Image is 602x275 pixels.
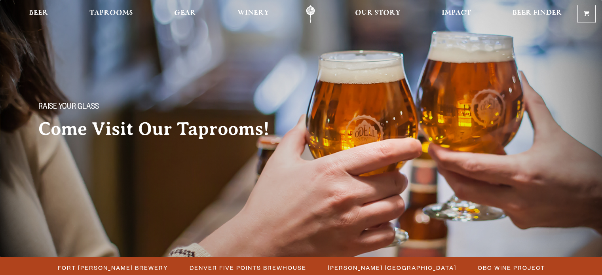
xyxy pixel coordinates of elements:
[507,5,567,23] a: Beer Finder
[29,10,48,16] span: Beer
[473,262,549,273] a: OBC Wine Project
[169,5,201,23] a: Gear
[89,10,133,16] span: Taprooms
[296,5,325,23] a: Odell Home
[53,262,172,273] a: Fort [PERSON_NAME] Brewery
[232,5,274,23] a: Winery
[190,262,306,273] span: Denver Five Points Brewhouse
[323,262,460,273] a: [PERSON_NAME] [GEOGRAPHIC_DATA]
[24,5,53,23] a: Beer
[437,5,476,23] a: Impact
[478,262,545,273] span: OBC Wine Project
[442,10,471,16] span: Impact
[512,10,562,16] span: Beer Finder
[174,10,196,16] span: Gear
[185,262,310,273] a: Denver Five Points Brewhouse
[84,5,138,23] a: Taprooms
[58,262,168,273] span: Fort [PERSON_NAME] Brewery
[237,10,269,16] span: Winery
[38,119,285,139] h2: Come Visit Our Taprooms!
[328,262,456,273] span: [PERSON_NAME] [GEOGRAPHIC_DATA]
[350,5,406,23] a: Our Story
[38,102,99,113] span: Raise your glass
[355,10,401,16] span: Our Story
